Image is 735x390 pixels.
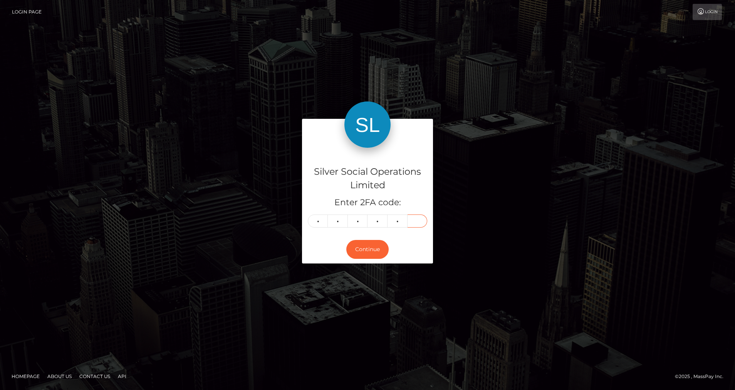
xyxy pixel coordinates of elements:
a: API [115,370,129,382]
a: Login Page [12,4,42,20]
button: Continue [346,240,389,259]
img: Silver Social Operations Limited [344,101,391,148]
h5: Enter 2FA code: [308,197,427,209]
div: © 2025 , MassPay Inc. [675,372,729,381]
a: Contact Us [76,370,113,382]
a: Homepage [8,370,43,382]
a: Login [693,4,722,20]
a: About Us [44,370,75,382]
h4: Silver Social Operations Limited [308,165,427,192]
